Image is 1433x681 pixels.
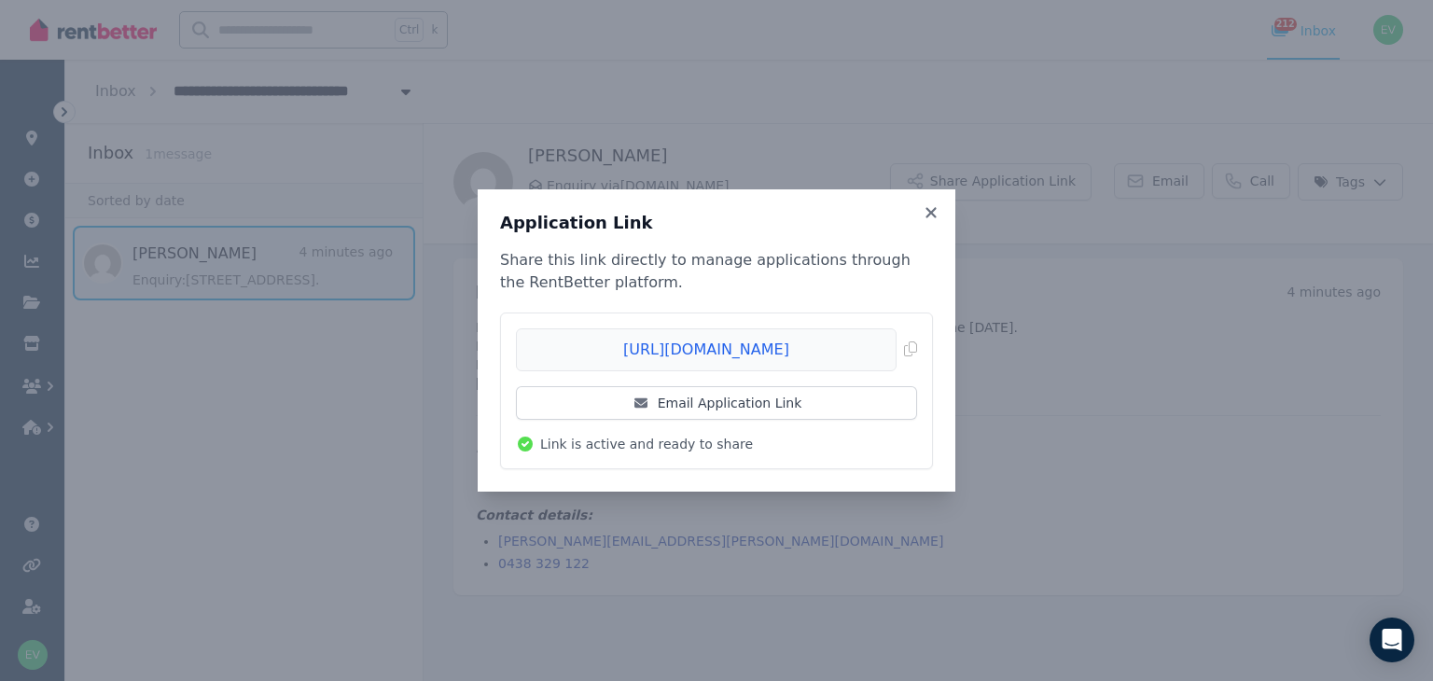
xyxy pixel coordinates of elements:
[516,328,917,371] button: [URL][DOMAIN_NAME]
[1370,618,1414,662] div: Open Intercom Messenger
[500,249,933,294] p: Share this link directly to manage applications through the RentBetter platform.
[500,212,933,234] h3: Application Link
[516,386,917,420] a: Email Application Link
[540,435,753,453] span: Link is active and ready to share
